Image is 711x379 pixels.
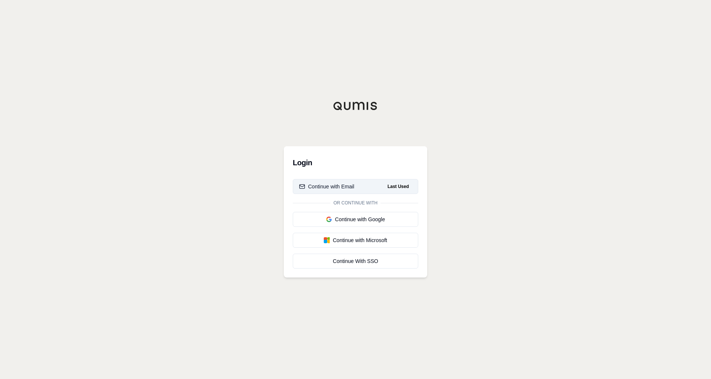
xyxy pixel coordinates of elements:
h3: Login [293,155,418,170]
div: Continue With SSO [299,257,412,265]
button: Continue with Microsoft [293,233,418,248]
button: Continue with EmailLast Used [293,179,418,194]
button: Continue with Google [293,212,418,227]
span: Last Used [385,182,412,191]
img: Qumis [333,101,378,110]
div: Continue with Google [299,216,412,223]
a: Continue With SSO [293,254,418,269]
div: Continue with Email [299,183,354,190]
div: Continue with Microsoft [299,237,412,244]
span: Or continue with [330,200,381,206]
